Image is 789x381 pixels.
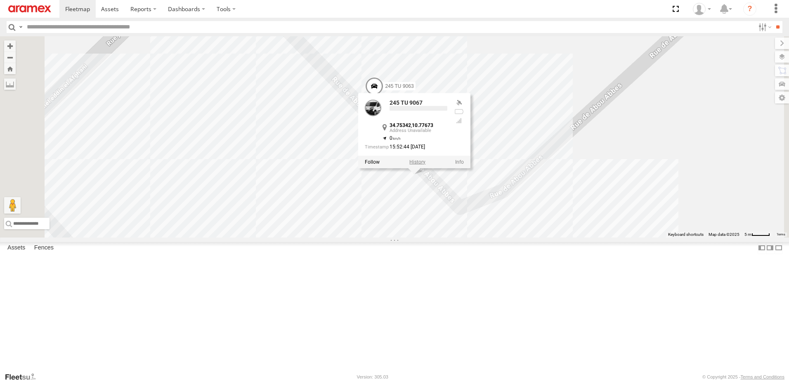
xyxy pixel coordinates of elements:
label: View Asset History [409,159,425,165]
span: 5 m [744,232,751,237]
label: Realtime tracking of Asset [365,159,380,165]
a: View Asset Details [455,159,464,165]
div: Last Event GSM Signal Strength [454,118,464,124]
a: Visit our Website [5,373,43,381]
label: Fences [30,242,58,254]
button: Keyboard shortcuts [668,232,704,238]
button: Zoom out [4,52,16,63]
label: Search Filter Options [755,21,773,33]
div: Version: 305.03 [357,374,388,379]
label: Map Settings [775,92,789,103]
button: Zoom Home [4,63,16,74]
label: Dock Summary Table to the Right [766,242,774,254]
label: Search Query [17,21,24,33]
button: Map Scale: 5 m per 41 pixels [742,232,772,238]
span: Map data ©2025 [709,232,739,237]
a: Terms and Conditions [741,374,784,379]
a: View Asset Details [365,100,381,116]
img: aramex-logo.svg [8,5,51,12]
label: Dock Summary Table to the Left [758,242,766,254]
a: Terms [777,233,785,236]
label: Hide Summary Table [775,242,783,254]
label: Assets [3,242,29,254]
div: Valid GPS Fix [454,100,464,106]
div: Date/time of location update [365,144,447,151]
strong: 10.77673 [412,122,433,128]
a: 245 TU 9067 [390,99,423,106]
div: No battery health information received from this device. [454,108,464,115]
button: Drag Pegman onto the map to open Street View [4,197,21,214]
div: , [390,123,447,133]
button: Zoom in [4,40,16,52]
i: ? [743,2,756,16]
div: © Copyright 2025 - [702,374,784,379]
span: 0 [390,135,401,141]
span: 245 TU 9063 [385,84,413,89]
strong: 34.75342 [390,122,411,128]
div: Ahmed Khanfir [690,3,714,15]
label: Measure [4,78,16,90]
